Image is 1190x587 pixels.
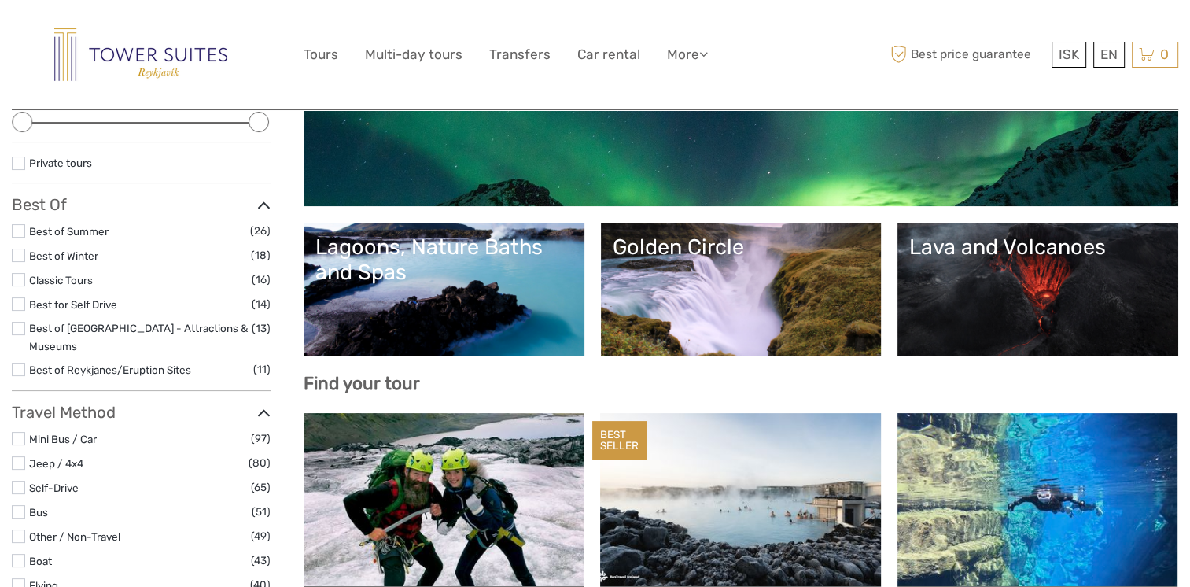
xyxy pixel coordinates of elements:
a: Lagoons, Nature Baths and Spas [315,234,573,345]
a: Mini Bus / Car [29,433,97,445]
a: Best of Winter [29,249,98,262]
div: Lagoons, Nature Baths and Spas [315,234,573,286]
a: Tours [304,43,338,66]
div: Lava and Volcanoes [909,234,1166,260]
div: Golden Circle [613,234,870,260]
a: More [667,43,708,66]
span: Best price guarantee [886,42,1048,68]
a: Self-Drive [29,482,79,494]
span: (65) [251,478,271,497]
h3: Best Of [12,195,271,214]
a: Private tours [29,157,92,169]
span: (11) [253,360,271,378]
span: (97) [251,430,271,448]
a: Best of Summer [29,225,109,238]
a: Jeep / 4x4 [29,457,83,470]
a: Lava and Volcanoes [909,234,1166,345]
a: Boat [29,555,52,567]
b: Find your tour [304,373,420,394]
span: (43) [251,552,271,570]
a: Multi-day tours [365,43,462,66]
span: ISK [1059,46,1079,62]
div: BEST SELLER [592,421,647,460]
a: Other / Non-Travel [29,530,120,543]
a: Best of Reykjanes/Eruption Sites [29,364,191,376]
span: (14) [252,295,271,313]
a: Classic Tours [29,274,93,286]
div: EN [1093,42,1125,68]
a: Transfers [489,43,551,66]
span: (80) [249,454,271,472]
a: Best of [GEOGRAPHIC_DATA] - Attractions & Museums [29,322,248,353]
span: (18) [251,246,271,264]
a: Car rental [577,43,640,66]
h3: Travel Method [12,403,271,422]
span: 0 [1158,46,1171,62]
span: (51) [252,503,271,521]
img: Reykjavik Residence [54,28,227,81]
a: Best for Self Drive [29,298,117,311]
a: Golden Circle [613,234,870,345]
span: (26) [250,222,271,240]
span: (49) [251,527,271,545]
span: (13) [252,319,271,338]
a: Northern Lights in [GEOGRAPHIC_DATA] [315,84,1166,194]
a: Bus [29,506,48,519]
span: (16) [252,271,271,289]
